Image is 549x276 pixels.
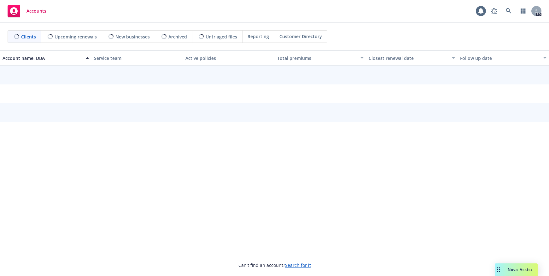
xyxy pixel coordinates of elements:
span: Customer Directory [279,33,322,40]
span: Upcoming renewals [55,33,97,40]
div: Account name, DBA [3,55,82,61]
a: Search for it [285,262,311,268]
button: Total premiums [275,50,366,66]
div: Service team [94,55,180,61]
span: Reporting [248,33,269,40]
button: Service team [91,50,183,66]
button: Closest renewal date [366,50,458,66]
div: Active policies [185,55,272,61]
span: Can't find an account? [238,262,311,268]
button: Active policies [183,50,274,66]
span: Clients [21,33,36,40]
span: Archived [168,33,187,40]
div: Closest renewal date [369,55,448,61]
div: Drag to move [495,263,503,276]
a: Report a Bug [488,5,500,17]
span: Accounts [26,9,46,14]
span: New businesses [115,33,150,40]
a: Accounts [5,2,49,20]
a: Search [502,5,515,17]
div: Follow up date [460,55,540,61]
button: Follow up date [458,50,549,66]
a: Switch app [517,5,529,17]
button: Nova Assist [495,263,538,276]
div: Total premiums [277,55,357,61]
span: Untriaged files [206,33,237,40]
span: Nova Assist [508,267,533,272]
